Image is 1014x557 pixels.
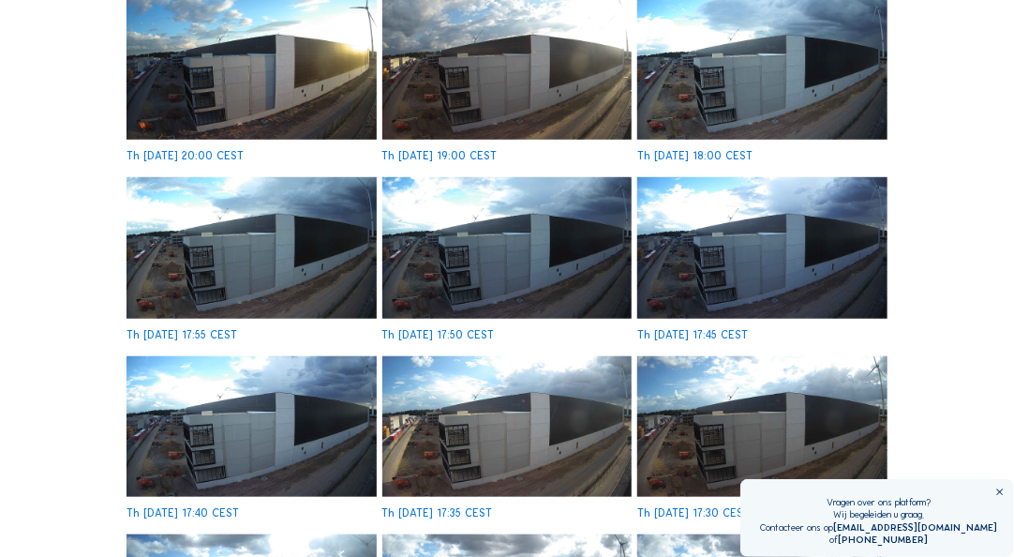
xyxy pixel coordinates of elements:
div: Th [DATE] 18:00 CEST [637,151,753,162]
img: image_52856122 [127,356,377,498]
div: Th [DATE] 19:00 CEST [382,151,498,162]
div: Contacteer ons op [761,521,998,534]
div: Th [DATE] 17:50 CEST [382,330,495,341]
div: Th [DATE] 20:00 CEST [127,151,244,162]
div: Th [DATE] 17:40 CEST [127,508,239,519]
a: [EMAIL_ADDRESS][DOMAIN_NAME] [834,521,998,534]
img: image_52856264 [637,177,887,319]
img: image_52856552 [127,177,377,319]
div: Vragen over ons platform? [761,496,998,509]
img: image_52856412 [382,177,633,319]
div: of [761,534,998,547]
img: image_52856050 [382,356,633,498]
img: image_52855902 [637,356,887,498]
div: Th [DATE] 17:45 CEST [637,330,748,341]
div: Th [DATE] 17:30 CEST [637,508,750,519]
div: Wij begeleiden u graag. [761,508,998,521]
div: Th [DATE] 17:55 CEST [127,330,237,341]
a: [PHONE_NUMBER] [839,534,929,546]
div: Th [DATE] 17:35 CEST [382,508,493,519]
